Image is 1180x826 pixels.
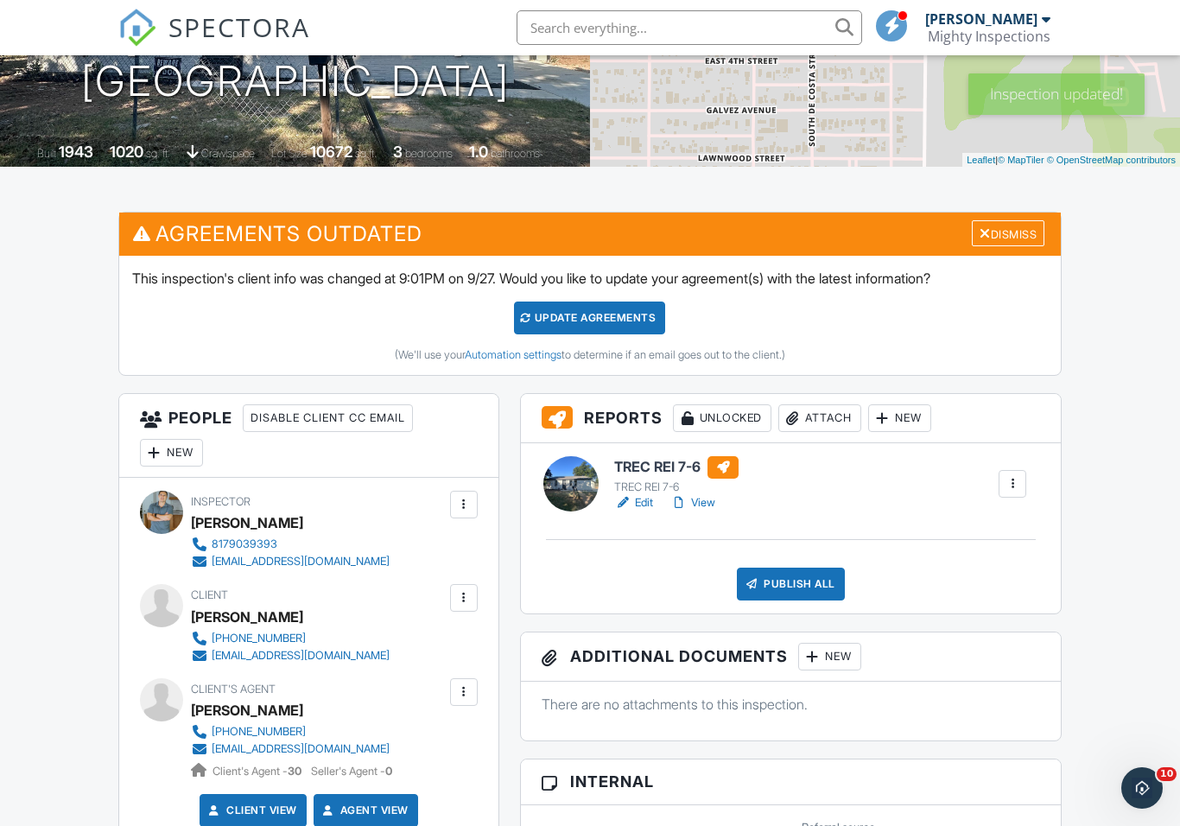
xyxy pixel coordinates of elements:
[59,143,93,161] div: 1943
[962,153,1180,168] div: |
[517,10,862,45] input: Search everything...
[206,802,297,819] a: Client View
[514,302,665,334] div: Update Agreements
[118,9,156,47] img: The Best Home Inspection Software - Spectora
[465,348,561,361] a: Automation settings
[191,723,390,740] a: [PHONE_NUMBER]
[191,536,390,553] a: 8179039393
[140,439,203,467] div: New
[212,742,390,756] div: [EMAIL_ADDRESS][DOMAIN_NAME]
[212,649,390,663] div: [EMAIL_ADDRESS][DOMAIN_NAME]
[868,404,931,432] div: New
[191,683,276,696] span: Client's Agent
[191,647,390,664] a: [EMAIL_ADDRESS][DOMAIN_NAME]
[191,510,303,536] div: [PERSON_NAME]
[311,765,392,778] span: Seller's Agent -
[191,697,303,723] a: [PERSON_NAME]
[168,9,310,45] span: SPECTORA
[212,632,306,645] div: [PHONE_NUMBER]
[191,740,390,758] a: [EMAIL_ADDRESS][DOMAIN_NAME]
[542,695,1040,714] p: There are no attachments to this inspection.
[670,494,715,511] a: View
[310,143,352,161] div: 10672
[212,537,277,551] div: 8179039393
[778,404,861,432] div: Attach
[37,147,56,160] span: Built
[972,220,1044,247] div: Dismiss
[288,765,301,778] strong: 30
[614,456,739,494] a: TREC REI 7-6 TREC REI 7-6
[491,147,540,160] span: bathrooms
[1121,767,1163,809] iframe: Intercom live chat
[213,765,304,778] span: Client's Agent -
[521,394,1061,443] h3: Reports
[968,73,1145,115] div: Inspection updated!
[1157,767,1177,781] span: 10
[118,23,310,60] a: SPECTORA
[119,394,498,478] h3: People
[1047,155,1176,165] a: © OpenStreetMap contributors
[119,256,1062,375] div: This inspection's client info was changed at 9:01PM on 9/27. Would you like to update your agreem...
[405,147,453,160] span: bedrooms
[191,588,228,601] span: Client
[614,494,653,511] a: Edit
[967,155,995,165] a: Leaflet
[201,147,255,160] span: crawlspace
[132,348,1049,362] div: (We'll use your to determine if an email goes out to the client.)
[212,555,390,569] div: [EMAIL_ADDRESS][DOMAIN_NAME]
[998,155,1044,165] a: © MapTiler
[320,802,409,819] a: Agent View
[798,643,861,670] div: New
[119,213,1062,255] h3: Agreements Outdated
[243,404,413,432] div: Disable Client CC Email
[271,147,308,160] span: Lot Size
[393,143,403,161] div: 3
[928,28,1050,45] div: Mighty Inspections
[737,568,845,600] div: Publish All
[925,10,1037,28] div: [PERSON_NAME]
[191,604,303,630] div: [PERSON_NAME]
[673,404,771,432] div: Unlocked
[355,147,377,160] span: sq.ft.
[110,143,143,161] div: 1020
[191,553,390,570] a: [EMAIL_ADDRESS][DOMAIN_NAME]
[385,765,392,778] strong: 0
[614,456,739,479] h6: TREC REI 7-6
[191,495,251,508] span: Inspector
[521,632,1061,682] h3: Additional Documents
[521,759,1061,804] h3: Internal
[212,725,306,739] div: [PHONE_NUMBER]
[146,147,170,160] span: sq. ft.
[191,630,390,647] a: [PHONE_NUMBER]
[614,480,739,494] div: TREC REI 7-6
[469,143,488,161] div: 1.0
